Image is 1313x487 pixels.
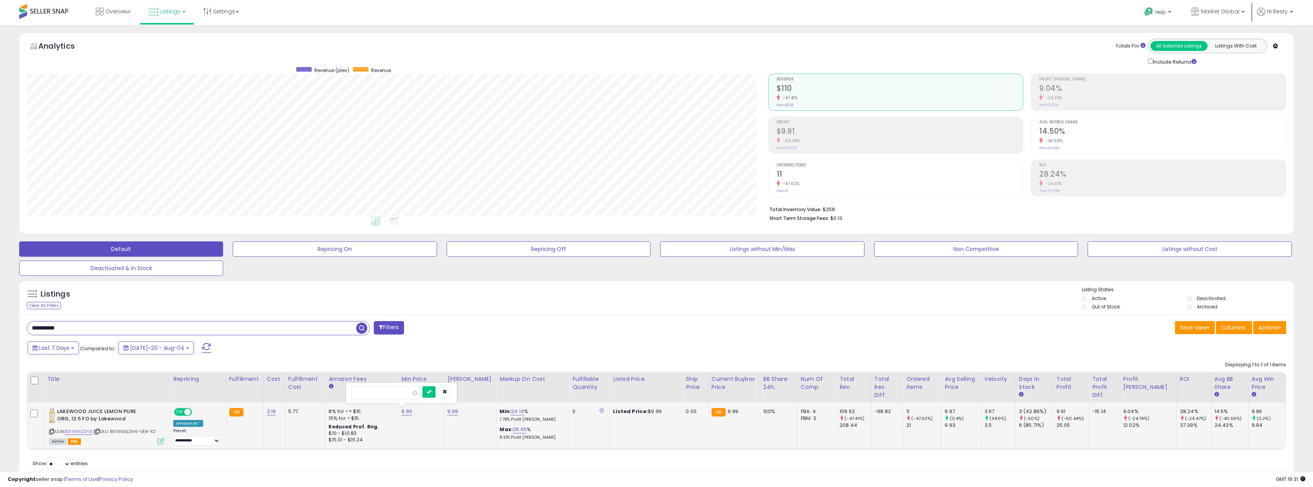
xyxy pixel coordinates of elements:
[1039,170,1286,180] h2: 28.24%
[500,426,513,433] b: Max:
[777,146,797,150] small: Prev: $25.05
[945,408,981,415] div: 9.97
[1267,8,1288,15] span: Hi Resty
[329,375,395,383] div: Amazon Fees
[840,422,871,429] div: 208.44
[329,430,392,437] div: $10 - $10.83
[613,408,648,415] b: Listed Price:
[1092,408,1114,415] div: -15.14
[906,375,938,391] div: Ordered Items
[1214,408,1248,415] div: 14.5%
[1019,408,1053,415] div: 3 (42.86%)
[763,375,794,391] div: BB Share 24h.
[950,415,964,421] small: (0.4%)
[613,375,679,383] div: Listed Price
[845,415,864,421] small: (-47.41%)
[1024,415,1040,421] small: (-50%)
[906,408,941,415] div: 11
[1180,422,1211,429] div: 37.39%
[80,345,115,352] span: Compared to:
[374,321,404,335] button: Filters
[447,375,493,383] div: [PERSON_NAME]
[57,408,150,424] b: LAKEWOOD JUICE LEMON PURE ORG, 12.5 FO by Lakewood
[1123,375,1173,391] div: Profit [PERSON_NAME]
[38,41,90,53] h5: Analytics
[1257,415,1271,421] small: (0.2%)
[401,375,441,383] div: Min Price
[801,415,830,422] div: FBM: 3
[1207,41,1264,51] button: Listings With Cost
[33,460,88,467] span: Show: entries
[1057,375,1086,391] div: Total Profit
[840,408,871,415] div: 109.62
[780,95,798,101] small: -47.41%
[41,289,70,300] h5: Listings
[1123,408,1177,415] div: 9.04%
[1019,391,1024,398] small: Days In Stock.
[1116,43,1145,50] div: Totals For
[984,408,1016,415] div: 3.67
[572,375,606,391] div: Fulfillable Quantity
[1142,57,1206,66] div: Include Returns
[1039,163,1286,167] span: ROI
[1201,8,1239,15] span: Market Global
[500,435,563,440] p: 8.51% Profit [PERSON_NAME]
[68,438,81,445] span: FBA
[500,426,563,440] div: %
[39,344,69,352] span: Last 7 Days
[1252,422,1286,429] div: 9.94
[780,181,800,187] small: -47.62%
[1197,303,1218,310] label: Archived
[288,375,322,391] div: Fulfillment Cost
[613,408,677,415] div: $9.99
[500,417,563,422] p: 7.78% Profit [PERSON_NAME]
[8,476,36,483] strong: Copyright
[229,408,243,416] small: FBA
[173,420,203,427] div: Amazon AI *
[945,375,978,391] div: Avg Selling Price
[1043,181,1062,187] small: -24.47%
[329,437,392,443] div: $15.01 - $16.24
[27,302,61,309] div: Clear All Filters
[118,341,194,354] button: [DATE]-29 - Aug-04
[173,428,220,446] div: Preset:
[1219,415,1242,421] small: (-40.65%)
[1062,415,1084,421] small: (-60.44%)
[1214,375,1245,391] div: Avg BB Share
[777,103,793,107] small: Prev: $208
[1138,1,1179,25] a: Help
[233,241,437,257] button: Repricing On
[874,408,897,415] div: -98.82
[1155,9,1166,15] span: Help
[401,408,412,415] a: 9.90
[1039,84,1286,94] h2: 9.04%
[989,415,1006,421] small: (4.86%)
[1185,415,1206,421] small: (-24.47%)
[1092,295,1106,302] label: Active
[267,408,276,415] a: 3.19
[1276,476,1305,483] span: 2025-08-12 19:31 GMT
[329,423,379,430] b: Reduced Prof. Rng.
[1180,375,1208,383] div: ROI
[267,375,282,383] div: Cost
[945,422,981,429] div: 9.93
[686,375,705,391] div: Ship Price
[19,261,223,276] button: Deactivated & In Stock
[49,438,67,445] span: All listings currently available for purchase on Amazon
[769,206,822,213] b: Total Inventory Value:
[8,476,133,483] div: seller snap | |
[1252,375,1283,391] div: Avg Win Price
[314,67,349,74] span: Revenue (prev)
[874,375,900,399] div: Total Rev. Diff.
[777,120,1023,125] span: Profit
[984,375,1012,383] div: Velocity
[1197,295,1226,302] label: Deactivated
[447,408,458,415] a: 9.99
[1039,120,1286,125] span: Avg. Buybox Share
[175,409,184,415] span: ON
[1175,321,1215,334] button: Save View
[769,204,1280,213] li: $258
[660,241,864,257] button: Listings without Min/Max
[763,408,792,415] div: 100%
[1039,77,1286,82] span: Profit [PERSON_NAME]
